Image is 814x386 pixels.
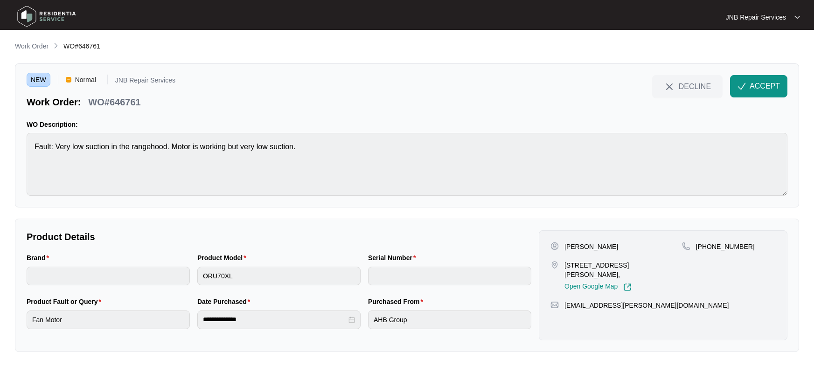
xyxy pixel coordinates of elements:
[750,81,780,92] span: ACCEPT
[27,73,50,87] span: NEW
[794,15,800,20] img: dropdown arrow
[368,267,531,285] input: Serial Number
[13,41,50,52] a: Work Order
[27,310,190,329] input: Product Fault or Query
[550,242,559,250] img: user-pin
[203,315,347,324] input: Date Purchased
[368,310,531,329] input: Purchased From
[27,230,531,243] p: Product Details
[730,75,787,97] button: check-IconACCEPT
[71,73,100,87] span: Normal
[66,77,71,83] img: Vercel Logo
[368,253,419,262] label: Serial Number
[197,297,254,306] label: Date Purchased
[27,267,190,285] input: Brand
[63,42,100,50] span: WO#646761
[368,297,427,306] label: Purchased From
[737,82,746,90] img: check-Icon
[550,301,559,309] img: map-pin
[652,75,723,97] button: close-IconDECLINE
[623,283,632,291] img: Link-External
[664,81,675,92] img: close-Icon
[564,261,682,279] p: [STREET_ADDRESS][PERSON_NAME],
[27,120,787,129] p: WO Description:
[88,96,140,109] p: WO#646761
[15,41,49,51] p: Work Order
[27,297,105,306] label: Product Fault or Query
[726,13,786,22] p: JNB Repair Services
[115,77,175,87] p: JNB Repair Services
[679,81,711,91] span: DECLINE
[27,253,53,262] label: Brand
[682,242,690,250] img: map-pin
[696,242,755,251] p: [PHONE_NUMBER]
[52,42,60,49] img: chevron-right
[14,2,79,30] img: residentia service logo
[564,242,618,251] p: [PERSON_NAME]
[564,301,729,310] p: [EMAIL_ADDRESS][PERSON_NAME][DOMAIN_NAME]
[197,253,250,262] label: Product Model
[27,133,787,196] textarea: Fault: Very low suction in the rangehood. Motor is working but very low suction.
[550,261,559,269] img: map-pin
[27,96,81,109] p: Work Order:
[564,283,632,291] a: Open Google Map
[197,267,361,285] input: Product Model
